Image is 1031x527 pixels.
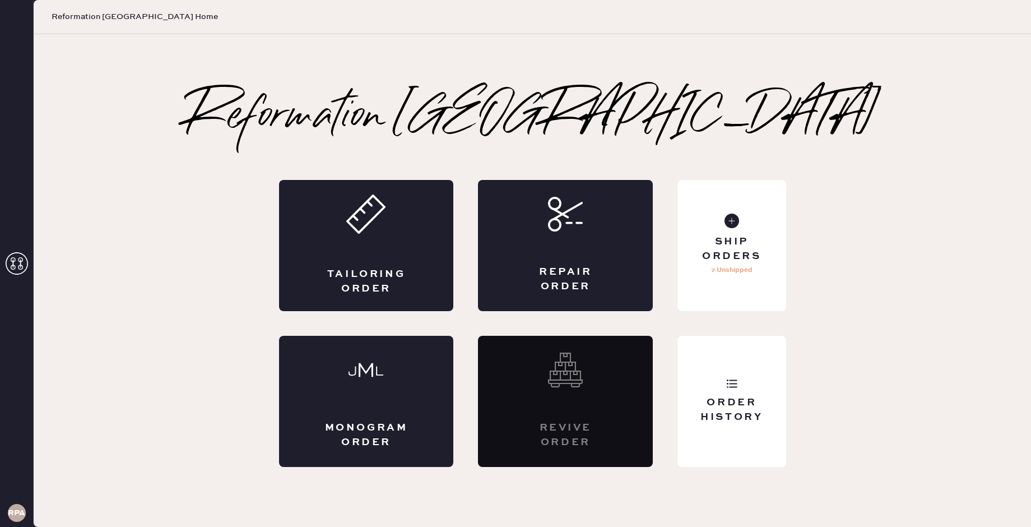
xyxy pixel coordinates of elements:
h3: RPAA [8,509,26,517]
h2: Reformation [GEOGRAPHIC_DATA] [186,95,879,140]
div: Repair Order [523,265,608,293]
div: Interested? Contact us at care@hemster.co [478,336,653,467]
div: Order History [686,396,777,424]
div: Monogram Order [324,421,409,449]
div: Ship Orders [686,235,777,263]
div: Revive order [523,421,608,449]
iframe: Front Chat [978,477,1026,525]
div: Tailoring Order [324,267,409,295]
p: 7 Unshipped [711,263,753,277]
span: Reformation [GEOGRAPHIC_DATA] Home [52,11,218,22]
